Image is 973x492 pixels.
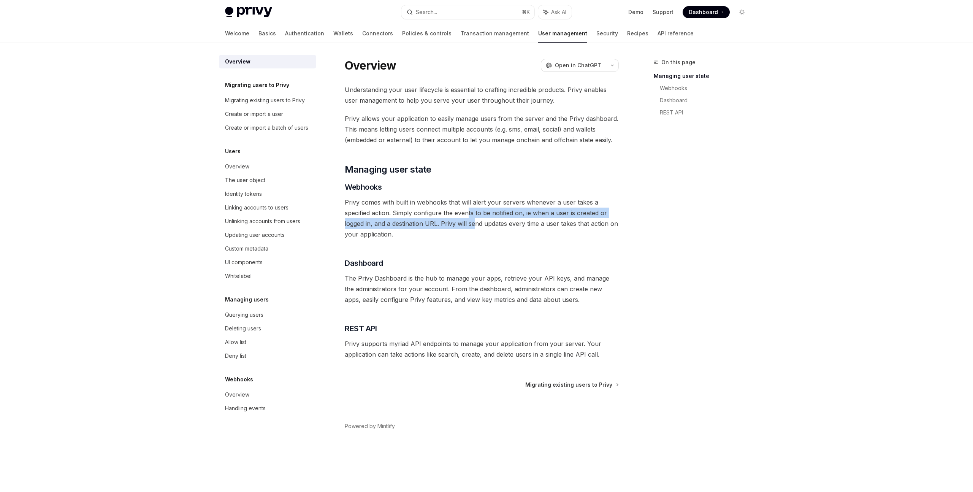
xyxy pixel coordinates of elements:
[225,338,246,347] div: Allow list
[401,5,534,19] button: Search...⌘K
[683,6,730,18] a: Dashboard
[225,404,266,413] div: Handling events
[219,107,316,121] a: Create or import a user
[219,269,316,283] a: Whitelabel
[219,388,316,402] a: Overview
[225,147,241,156] h5: Users
[219,187,316,201] a: Identity tokens
[225,271,252,281] div: Whitelabel
[225,230,285,240] div: Updating user accounts
[219,201,316,214] a: Linking accounts to users
[345,59,396,72] h1: Overview
[525,381,612,389] span: Migrating existing users to Privy
[402,24,452,43] a: Policies & controls
[225,324,261,333] div: Deleting users
[225,7,272,17] img: light logo
[461,24,529,43] a: Transaction management
[736,6,748,18] button: Toggle dark mode
[345,163,431,176] span: Managing user state
[225,258,263,267] div: UI components
[225,189,262,198] div: Identity tokens
[219,94,316,107] a: Migrating existing users to Privy
[225,96,305,105] div: Migrating existing users to Privy
[555,62,601,69] span: Open in ChatGPT
[219,322,316,335] a: Deleting users
[225,295,269,304] h5: Managing users
[596,24,618,43] a: Security
[225,57,250,66] div: Overview
[219,214,316,228] a: Unlinking accounts from users
[225,24,249,43] a: Welcome
[225,217,300,226] div: Unlinking accounts from users
[345,273,619,305] span: The Privy Dashboard is the hub to manage your apps, retrieve your API keys, and manage the admini...
[225,162,249,171] div: Overview
[225,203,288,212] div: Linking accounts to users
[219,173,316,187] a: The user object
[658,24,694,43] a: API reference
[219,402,316,415] a: Handling events
[225,244,268,253] div: Custom metadata
[219,228,316,242] a: Updating user accounts
[258,24,276,43] a: Basics
[654,70,754,82] a: Managing user state
[661,58,696,67] span: On this page
[551,8,566,16] span: Ask AI
[345,422,395,430] a: Powered by Mintlify
[219,242,316,256] a: Custom metadata
[416,8,437,17] div: Search...
[345,197,619,240] span: Privy comes with built in webhooks that will alert your servers whenever a user takes a specified...
[345,258,383,268] span: Dashboard
[538,5,572,19] button: Ask AI
[345,338,619,360] span: Privy supports myriad API endpoints to manage your application from your server. Your application...
[333,24,353,43] a: Wallets
[225,351,246,360] div: Deny list
[541,59,606,72] button: Open in ChatGPT
[345,182,382,192] span: Webhooks
[525,381,618,389] a: Migrating existing users to Privy
[653,8,673,16] a: Support
[225,81,289,90] h5: Migrating users to Privy
[225,110,283,119] div: Create or import a user
[225,123,308,132] div: Create or import a batch of users
[219,308,316,322] a: Querying users
[628,8,643,16] a: Demo
[660,94,754,106] a: Dashboard
[219,256,316,269] a: UI components
[219,335,316,349] a: Allow list
[362,24,393,43] a: Connectors
[345,113,619,145] span: Privy allows your application to easily manage users from the server and the Privy dashboard. Thi...
[225,310,263,319] div: Querying users
[627,24,648,43] a: Recipes
[219,160,316,173] a: Overview
[225,390,249,399] div: Overview
[522,9,530,15] span: ⌘ K
[660,82,754,94] a: Webhooks
[345,323,377,334] span: REST API
[660,106,754,119] a: REST API
[219,349,316,363] a: Deny list
[225,176,265,185] div: The user object
[225,375,253,384] h5: Webhooks
[219,121,316,135] a: Create or import a batch of users
[689,8,718,16] span: Dashboard
[219,55,316,68] a: Overview
[345,84,619,106] span: Understanding your user lifecycle is essential to crafting incredible products. Privy enables use...
[285,24,324,43] a: Authentication
[538,24,587,43] a: User management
